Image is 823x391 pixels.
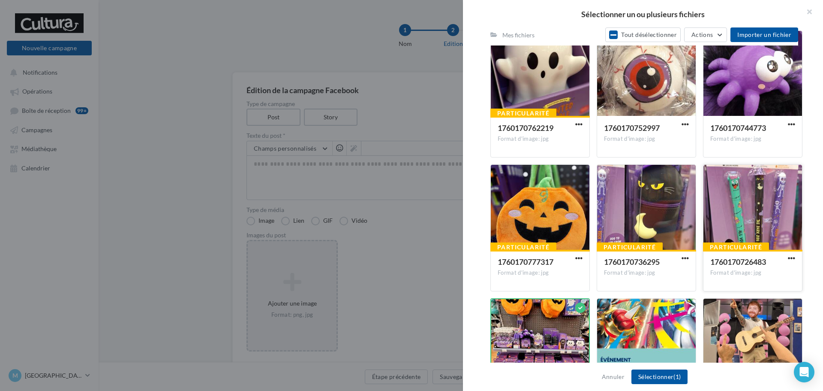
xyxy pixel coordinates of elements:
[710,269,795,277] div: Format d'image: jpg
[710,135,795,143] div: Format d'image: jpg
[502,31,535,39] div: Mes fichiers
[631,370,688,384] button: Sélectionner(1)
[477,10,809,18] h2: Sélectionner un ou plusieurs fichiers
[605,27,681,42] button: Tout désélectionner
[604,135,689,143] div: Format d'image: jpg
[604,257,660,267] span: 1760170736295
[737,31,791,38] span: Importer un fichier
[598,372,628,382] button: Annuler
[490,242,556,252] div: Particularité
[498,123,553,133] span: 1760170762219
[730,27,798,42] button: Importer un fichier
[604,269,689,277] div: Format d'image: jpg
[691,31,713,38] span: Actions
[490,109,556,118] div: Particularité
[498,257,553,267] span: 1760170777317
[597,242,663,252] div: Particularité
[794,362,814,382] div: Open Intercom Messenger
[710,257,766,267] span: 1760170726483
[673,373,681,380] span: (1)
[498,135,583,143] div: Format d'image: jpg
[710,123,766,133] span: 1760170744773
[684,27,727,42] button: Actions
[498,269,583,277] div: Format d'image: jpg
[703,242,769,252] div: Particularité
[604,123,660,133] span: 1760170752997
